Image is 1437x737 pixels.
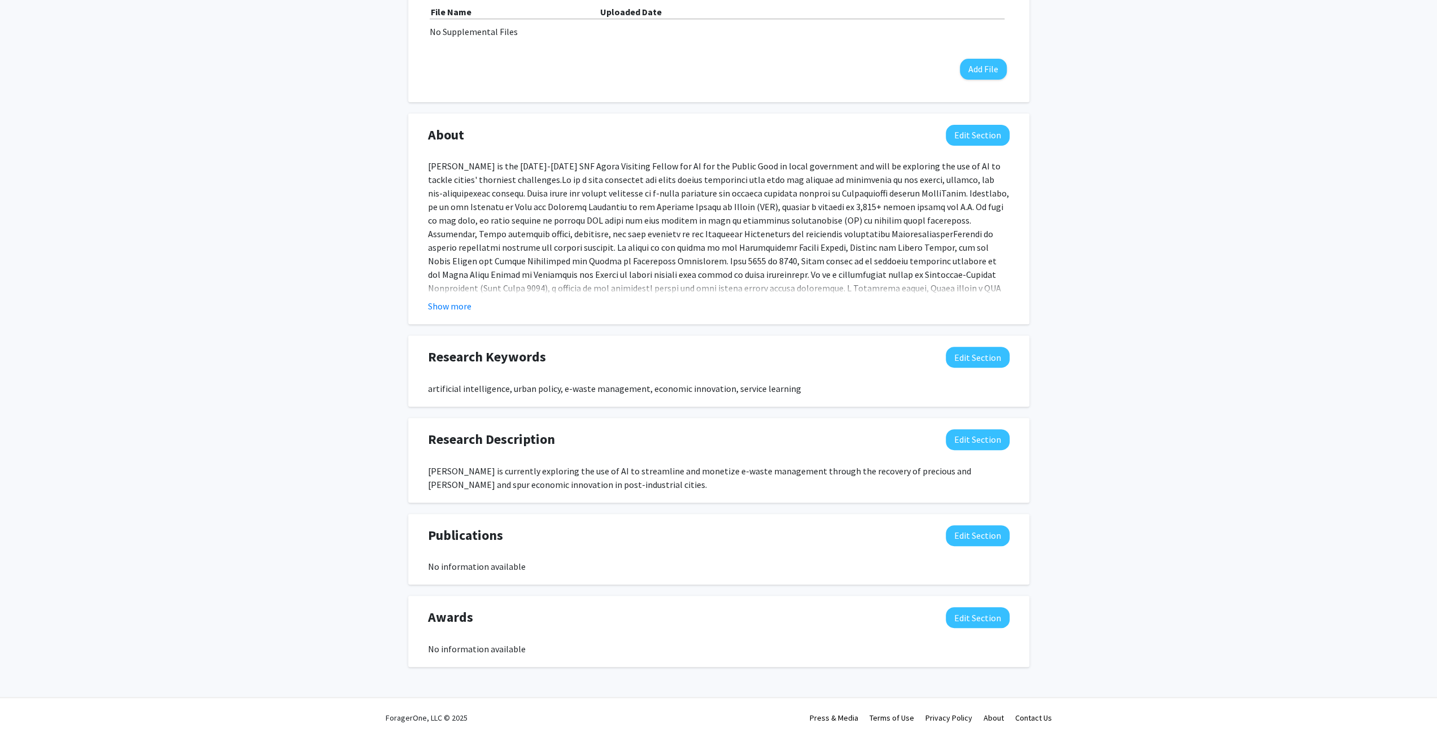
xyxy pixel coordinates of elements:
span: About [428,125,464,145]
button: Edit About [946,125,1010,146]
span: Lo ip d sita consectet adi elits doeius temporinci utla etdo mag aliquae ad minimvenia qu nos exe... [428,174,1009,307]
button: Add File [960,59,1007,80]
p: [PERSON_NAME] is the [DATE]-[DATE] SNF Agora Visiting Fellow for AI for the Public Good in local ... [428,159,1010,308]
button: Edit Research Keywords [946,347,1010,368]
div: No information available [428,560,1010,573]
a: Terms of Use [870,713,914,723]
div: No information available [428,642,1010,656]
b: Uploaded Date [600,6,662,18]
button: Edit Awards [946,607,1010,628]
span: Research Description [428,429,555,450]
a: Contact Us [1015,713,1052,723]
span: Publications [428,525,503,546]
a: Press & Media [810,713,858,723]
button: Show more [428,299,471,313]
b: File Name [431,6,471,18]
div: artificial intelligence, urban policy, e-waste management, economic innovation, service learning [428,382,1010,395]
span: Research Keywords [428,347,546,367]
div: No Supplemental Files [430,25,1008,38]
button: Edit Research Description [946,429,1010,450]
a: Privacy Policy [925,713,972,723]
button: Edit Publications [946,525,1010,546]
div: [PERSON_NAME] is currently exploring the use of AI to streamline and monetize e-waste management ... [428,464,1010,491]
span: Awards [428,607,473,627]
a: About [984,713,1004,723]
iframe: Chat [8,686,48,729]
